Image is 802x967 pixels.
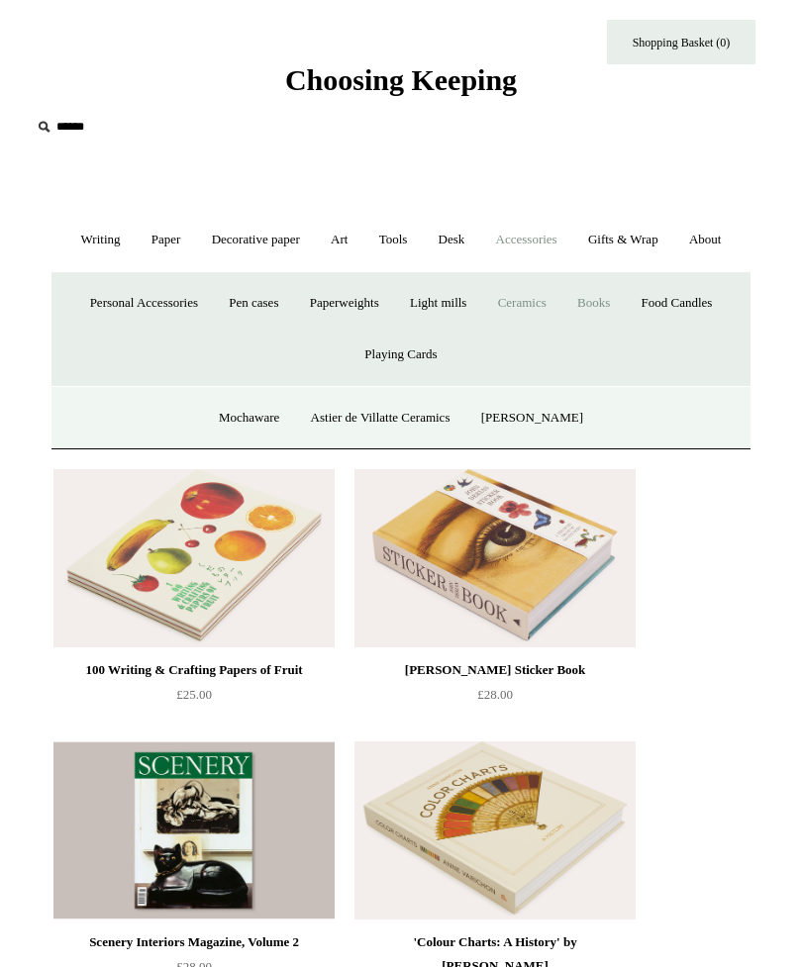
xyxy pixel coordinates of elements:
a: [PERSON_NAME] [467,392,597,444]
a: [PERSON_NAME] Sticker Book £28.00 [354,658,636,739]
a: Mochaware [205,392,293,444]
a: Decorative paper [198,214,314,266]
div: [PERSON_NAME] Sticker Book [359,658,631,682]
div: Scenery Interiors Magazine, Volume 2 [58,930,330,954]
a: Choosing Keeping [285,79,517,93]
a: Scenery Interiors Magazine, Volume 2 Scenery Interiors Magazine, Volume 2 [53,741,335,919]
span: £25.00 [176,687,212,702]
a: Astier de Villatte Ceramics [297,392,464,444]
a: 'Colour Charts: A History' by Anne Varichon 'Colour Charts: A History' by Anne Varichon [354,741,636,919]
a: Paper [138,214,195,266]
a: Light mills [396,277,480,330]
span: Choosing Keeping [285,63,517,96]
a: Paperweights [296,277,393,330]
a: Accessories [482,214,571,266]
a: John Derian Sticker Book John Derian Sticker Book [354,469,636,647]
span: £28.00 [477,687,513,702]
a: 100 Writing & Crafting Papers of Fruit 100 Writing & Crafting Papers of Fruit [53,469,335,647]
a: Food Candles [628,277,727,330]
a: Art [317,214,361,266]
a: Books [563,277,624,330]
a: Gifts & Wrap [574,214,672,266]
img: 100 Writing & Crafting Papers of Fruit [53,469,335,647]
img: 'Colour Charts: A History' by Anne Varichon [354,741,636,919]
a: Pen cases [215,277,292,330]
a: Writing [67,214,135,266]
a: About [675,214,736,266]
a: 100 Writing & Crafting Papers of Fruit £25.00 [53,658,335,739]
a: Playing Cards [351,329,451,381]
a: Shopping Basket (0) [607,20,755,64]
img: Scenery Interiors Magazine, Volume 2 [53,741,335,919]
img: John Derian Sticker Book [354,469,636,647]
a: Personal Accessories [76,277,212,330]
a: Desk [425,214,479,266]
a: Tools [365,214,422,266]
div: 100 Writing & Crafting Papers of Fruit [58,658,330,682]
a: Ceramics [484,277,560,330]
